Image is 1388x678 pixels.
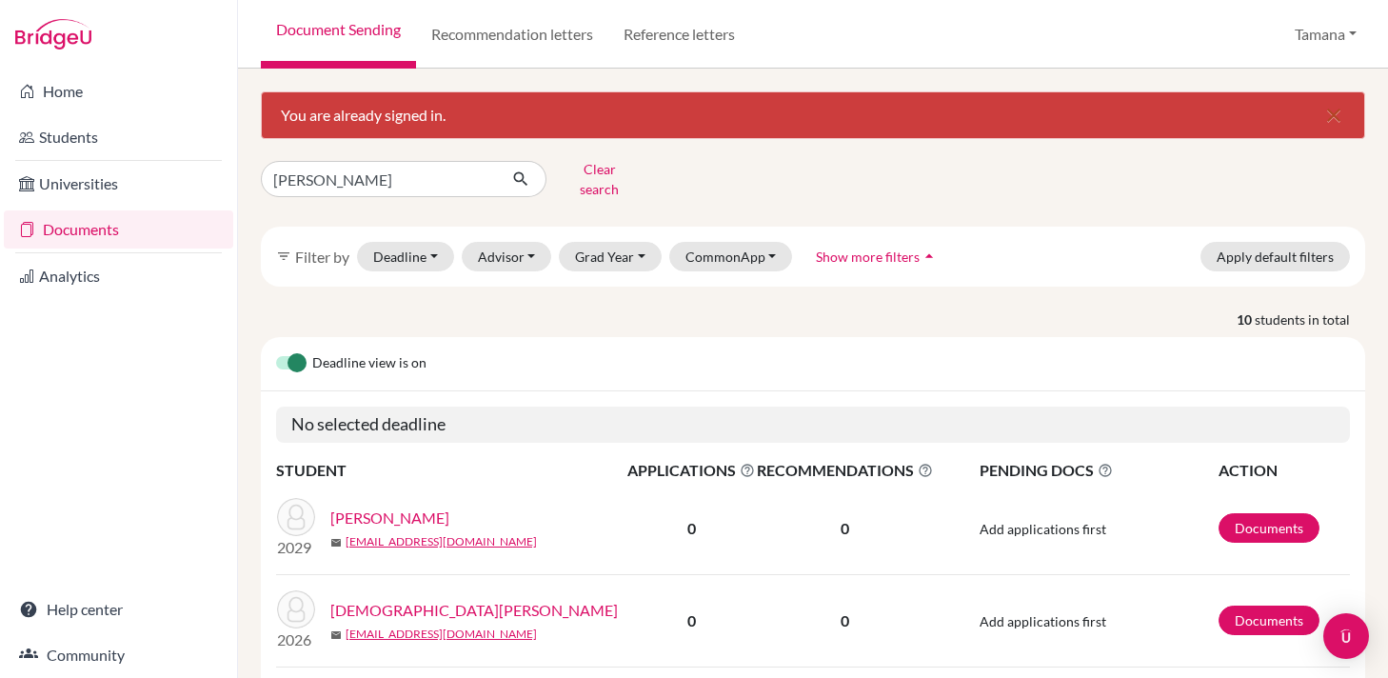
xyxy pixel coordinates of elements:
[4,257,233,295] a: Analytics
[1322,104,1345,127] i: close
[277,590,315,628] img: Jain, Tanisha
[980,613,1106,629] span: Add applications first
[4,72,233,110] a: Home
[546,154,652,204] button: Clear search
[1219,513,1319,543] a: Documents
[1323,613,1369,659] div: Open Intercom Messenger
[346,533,537,550] a: [EMAIL_ADDRESS][DOMAIN_NAME]
[800,242,955,271] button: Show more filtersarrow_drop_up
[559,242,662,271] button: Grad Year
[687,611,696,629] b: 0
[920,247,939,266] i: arrow_drop_up
[277,536,315,559] p: 2029
[627,459,755,482] span: APPLICATIONS
[816,249,920,265] span: Show more filters
[277,628,315,651] p: 2026
[980,459,1216,482] span: PENDING DOCS
[330,537,342,548] span: mail
[261,91,1365,139] div: You are already signed in.
[980,521,1106,537] span: Add applications first
[295,248,349,266] span: Filter by
[1303,92,1364,138] button: Close
[1286,16,1365,52] button: Tamana
[4,590,233,628] a: Help center
[757,459,933,482] span: RECOMMENDATIONS
[4,165,233,203] a: Universities
[757,517,933,540] p: 0
[687,519,696,537] b: 0
[1237,309,1255,329] strong: 10
[1200,242,1350,271] button: Apply default filters
[312,352,426,375] span: Deadline view is on
[357,242,454,271] button: Deadline
[757,609,933,632] p: 0
[330,629,342,641] span: mail
[330,599,618,622] a: [DEMOGRAPHIC_DATA][PERSON_NAME]
[1218,458,1350,483] th: ACTION
[462,242,552,271] button: Advisor
[277,498,315,536] img: BATOOL, Tanisha
[276,458,626,483] th: STUDENT
[4,118,233,156] a: Students
[669,242,793,271] button: CommonApp
[261,161,497,197] input: Find student by name...
[276,407,1350,443] h5: No selected deadline
[276,249,291,264] i: filter_list
[4,636,233,674] a: Community
[4,210,233,249] a: Documents
[330,507,449,529] a: [PERSON_NAME]
[1255,309,1365,329] span: students in total
[346,626,537,643] a: [EMAIL_ADDRESS][DOMAIN_NAME]
[15,19,91,50] img: Bridge-U
[1219,606,1319,635] a: Documents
